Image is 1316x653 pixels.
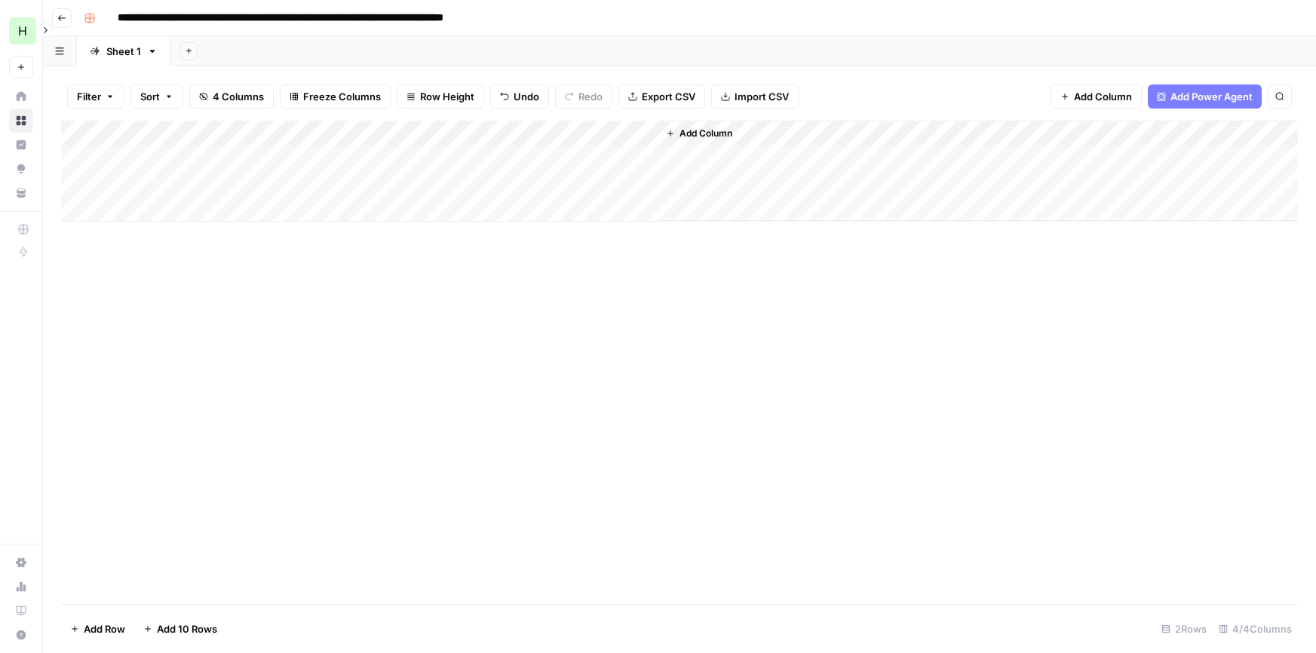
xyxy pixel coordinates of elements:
button: Add Power Agent [1148,84,1262,109]
button: Undo [490,84,549,109]
span: Import CSV [735,89,789,104]
span: Add Power Agent [1170,89,1253,104]
div: 2 Rows [1155,617,1213,641]
span: Undo [514,89,539,104]
div: 4/4 Columns [1213,617,1298,641]
a: Sheet 1 [77,36,170,66]
a: Learning Hub [9,599,33,623]
a: Your Data [9,181,33,205]
span: Add 10 Rows [157,621,217,636]
button: Redo [555,84,612,109]
span: Filter [77,89,101,104]
span: Redo [578,89,603,104]
button: Row Height [397,84,484,109]
a: Insights [9,133,33,157]
button: Import CSV [711,84,799,109]
button: Workspace: Hasbrook [9,12,33,50]
span: Add Column [679,127,732,140]
a: Home [9,84,33,109]
button: Add Row [61,617,134,641]
button: Export CSV [618,84,705,109]
span: Export CSV [642,89,695,104]
span: Row Height [420,89,474,104]
span: Freeze Columns [303,89,381,104]
button: Add Column [660,124,738,143]
button: Add 10 Rows [134,617,226,641]
button: Help + Support [9,623,33,647]
a: Opportunities [9,157,33,181]
div: Sheet 1 [106,44,141,59]
a: Usage [9,575,33,599]
button: Add Column [1051,84,1142,109]
span: H [18,22,27,40]
a: Settings [9,550,33,575]
button: 4 Columns [189,84,274,109]
a: Browse [9,109,33,133]
span: Add Column [1074,89,1132,104]
span: Add Row [84,621,125,636]
button: Freeze Columns [280,84,391,109]
button: Filter [67,84,124,109]
span: 4 Columns [213,89,264,104]
span: Sort [140,89,160,104]
button: Sort [130,84,183,109]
